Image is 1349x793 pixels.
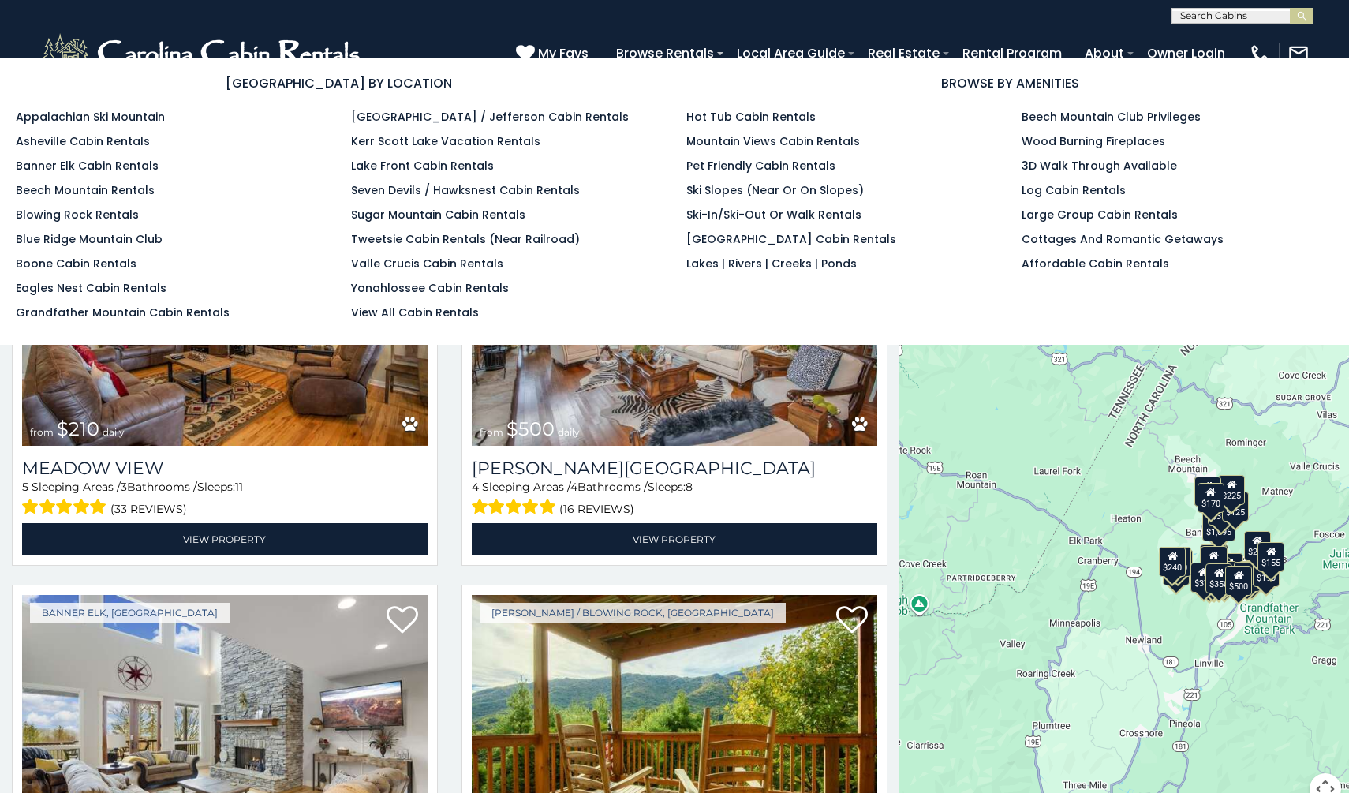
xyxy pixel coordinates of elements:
a: Large Group Cabin Rentals [1022,207,1178,223]
a: Local Area Guide [729,39,853,67]
span: 11 [235,480,243,494]
a: Tweetsie Cabin Rentals (Near Railroad) [351,231,580,247]
div: $190 [1253,556,1280,586]
a: Beech Mountain Rentals [16,182,155,198]
a: Wood Burning Fireplaces [1022,133,1165,149]
img: mail-regular-white.png [1287,43,1310,65]
a: View All Cabin Rentals [351,305,479,320]
h3: [GEOGRAPHIC_DATA] BY LOCATION [16,73,662,93]
h3: BROWSE BY AMENITIES [686,73,1333,93]
a: Ski Slopes (Near or On Slopes) [686,182,864,198]
a: Mountain Views Cabin Rentals [686,133,860,149]
a: Eagles Nest Cabin Rentals [16,280,166,296]
a: Sugar Mountain Cabin Rentals [351,207,525,223]
div: $240 [1194,477,1221,507]
a: [GEOGRAPHIC_DATA] Cabin Rentals [686,231,896,247]
a: Banner Elk, [GEOGRAPHIC_DATA] [30,603,230,623]
a: Beech Mountain Club Privileges [1022,109,1201,125]
a: Asheville Cabin Rentals [16,133,150,149]
a: Banner Elk Cabin Rentals [16,158,159,174]
div: $500 [1225,566,1252,596]
h3: Misty Mountain Manor [472,458,877,479]
div: $155 [1257,542,1284,572]
div: $125 [1222,492,1249,522]
div: $1,095 [1202,511,1235,541]
a: View Property [22,523,428,555]
a: Boone Cabin Rentals [16,256,136,271]
span: from [480,426,503,438]
span: 4 [570,480,577,494]
span: 8 [686,480,693,494]
a: Rental Program [955,39,1070,67]
a: Cottages and Romantic Getaways [1022,231,1224,247]
span: 3 [121,480,127,494]
div: $190 [1200,544,1227,574]
div: $355 [1163,555,1190,585]
a: Blowing Rock Rentals [16,207,139,223]
a: Add to favorites [836,604,868,638]
a: Blue Ridge Mountain Club [16,231,163,247]
div: $170 [1198,482,1224,512]
a: [PERSON_NAME][GEOGRAPHIC_DATA] [472,458,877,479]
a: Hot Tub Cabin Rentals [686,109,816,125]
a: Affordable Cabin Rentals [1022,256,1169,271]
a: Log Cabin Rentals [1022,182,1126,198]
span: (33 reviews) [110,499,187,519]
span: daily [103,426,125,438]
div: $350 [1208,495,1235,525]
a: About [1077,39,1132,67]
a: View Property [472,523,877,555]
a: Pet Friendly Cabin Rentals [686,158,835,174]
a: Meadow View [22,458,428,479]
a: Ski-in/Ski-Out or Walk Rentals [686,207,861,223]
span: (16 reviews) [559,499,634,519]
a: Kerr Scott Lake Vacation Rentals [351,133,540,149]
span: My Favs [538,43,589,63]
a: Add to favorites [387,604,418,638]
div: $265 [1201,544,1228,574]
a: Owner Login [1139,39,1233,67]
a: Yonahlossee Cabin Rentals [351,280,509,296]
div: $240 [1159,546,1186,576]
a: Appalachian Ski Mountain [16,109,165,125]
span: $210 [57,417,99,440]
span: 5 [22,480,28,494]
div: Sleeping Areas / Bathrooms / Sleeps: [472,479,877,519]
span: $500 [506,417,555,440]
span: daily [558,426,580,438]
div: $225 [1218,475,1245,505]
a: [PERSON_NAME] / Blowing Rock, [GEOGRAPHIC_DATA] [480,603,786,623]
a: Browse Rentals [608,39,722,67]
a: Grandfather Mountain Cabin Rentals [16,305,230,320]
div: Sleeping Areas / Bathrooms / Sleeps: [22,479,428,519]
a: Valle Crucis Cabin Rentals [351,256,503,271]
a: 3D Walk Through Available [1022,158,1177,174]
div: $350 [1205,563,1232,593]
img: White-1-2.png [39,30,367,77]
div: $300 [1201,545,1228,575]
a: My Favs [516,43,592,64]
div: $195 [1234,562,1261,592]
div: $200 [1216,553,1243,583]
div: $375 [1190,562,1217,592]
a: Lakes | Rivers | Creeks | Ponds [686,256,857,271]
a: Real Estate [860,39,947,67]
a: Seven Devils / Hawksnest Cabin Rentals [351,182,580,198]
img: phone-regular-white.png [1249,43,1271,65]
span: 4 [472,480,479,494]
div: $250 [1244,530,1271,560]
a: [GEOGRAPHIC_DATA] / Jefferson Cabin Rentals [351,109,629,125]
a: Lake Front Cabin Rentals [351,158,494,174]
span: from [30,426,54,438]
